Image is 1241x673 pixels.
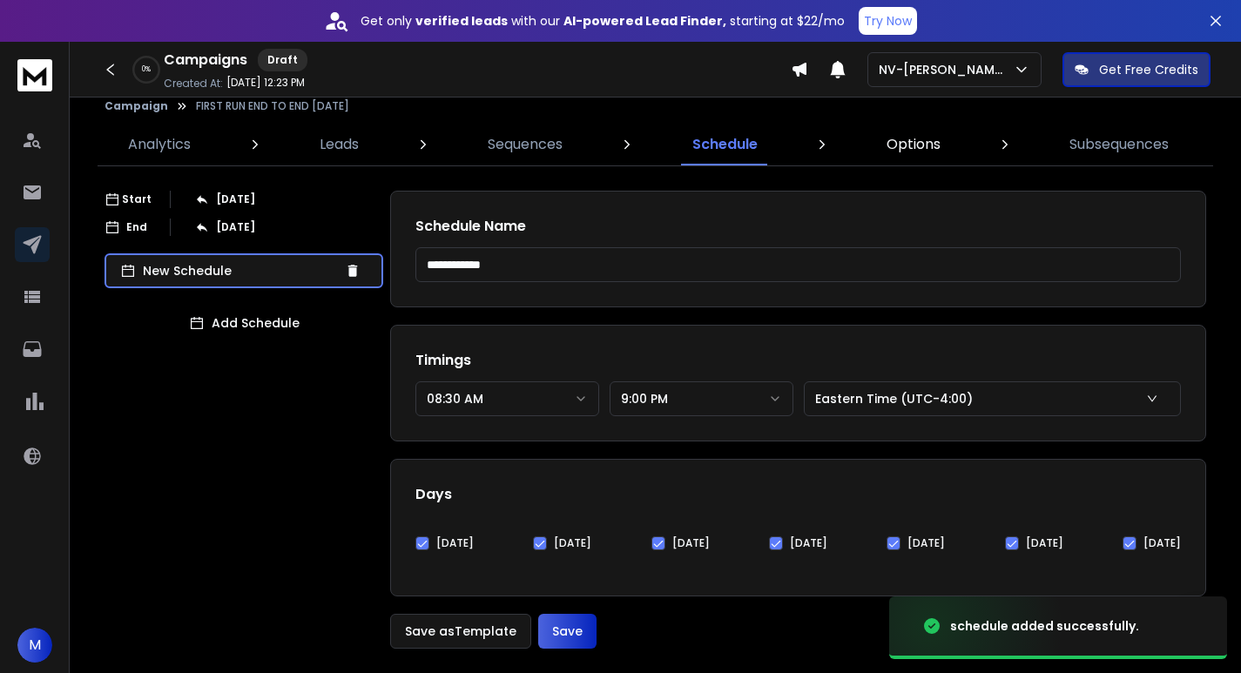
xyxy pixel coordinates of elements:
label: [DATE] [672,536,710,550]
p: [DATE] 12:23 PM [226,76,305,90]
p: [DATE] [216,220,255,234]
p: Leads [320,134,359,155]
img: logo [17,59,52,91]
button: 08:30 AM [415,381,599,416]
h1: Campaigns [164,50,247,71]
label: [DATE] [1143,536,1181,550]
button: Save asTemplate [390,614,531,649]
p: Subsequences [1069,134,1169,155]
label: [DATE] [907,536,945,550]
strong: verified leads [415,12,508,30]
button: M [17,628,52,663]
div: Draft [258,49,307,71]
button: Campaign [105,99,168,113]
h1: Days [415,484,1181,505]
p: Schedule [692,134,758,155]
p: 0 % [142,64,151,75]
a: Subsequences [1059,124,1179,165]
button: Get Free Credits [1062,52,1211,87]
p: Eastern Time (UTC-4:00) [815,390,980,407]
button: Add Schedule [105,306,383,340]
p: Options [887,134,941,155]
h1: Schedule Name [415,216,1181,237]
a: Options [876,124,951,165]
button: 9:00 PM [610,381,793,416]
a: Leads [309,124,369,165]
p: End [126,220,147,234]
label: [DATE] [1026,536,1063,550]
label: [DATE] [790,536,827,550]
a: Schedule [682,124,768,165]
p: New Schedule [143,262,338,279]
h1: Timings [415,350,1181,371]
p: [DATE] [216,192,255,206]
a: Sequences [477,124,573,165]
label: [DATE] [554,536,591,550]
p: Try Now [864,12,912,30]
strong: AI-powered Lead Finder, [563,12,726,30]
p: Get only with our starting at $22/mo [361,12,845,30]
p: FIRST RUN END TO END [DATE] [196,99,349,113]
label: [DATE] [436,536,474,550]
p: Get Free Credits [1099,61,1198,78]
p: Start [122,192,152,206]
a: Analytics [118,124,201,165]
p: Analytics [128,134,191,155]
p: Created At: [164,77,223,91]
button: Try Now [859,7,917,35]
button: Save [538,614,597,649]
div: schedule added successfully. [950,617,1139,635]
p: NV-[PERSON_NAME] [879,61,1013,78]
p: Sequences [488,134,563,155]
